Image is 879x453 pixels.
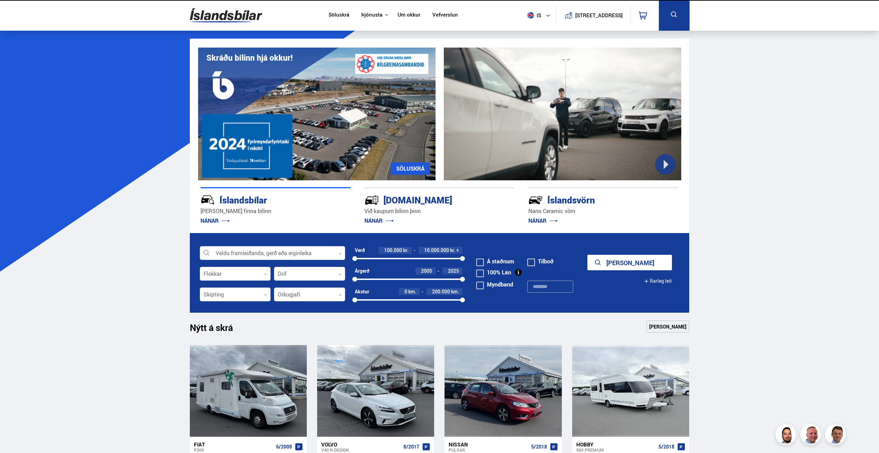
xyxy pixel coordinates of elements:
[777,425,797,446] img: nhp88E3Fdnt1Opn2.png
[190,322,245,337] h1: Nýtt á skrá
[576,447,656,452] div: 560 PREMIUM
[201,193,326,205] div: Íslandsbílar
[355,248,365,253] div: Verð
[361,12,382,18] button: Þjónusta
[448,268,459,274] span: 2025
[391,162,430,175] a: SÖLUSKRÁ
[432,288,450,295] span: 200.000
[424,247,449,253] span: 10.000.000
[644,273,672,289] button: Ítarleg leit
[576,441,656,447] div: Hobby
[384,247,402,253] span: 100.000
[404,288,407,295] span: 0
[201,193,215,207] img: JRvxyua_JYH6wB4c.svg
[578,12,620,18] button: [STREET_ADDRESS]
[364,193,379,207] img: tr5P-W3DuiFaO7aO.svg
[527,259,554,264] label: Tilboð
[449,447,528,452] div: Pulsar
[527,12,534,19] img: svg+xml;base64,PHN2ZyB4bWxucz0iaHR0cDovL3d3dy53My5vcmcvMjAwMC9zdmciIHdpZHRoPSI1MTIiIGhlaWdodD0iNT...
[531,444,547,450] span: 5/2018
[476,259,514,264] label: Á staðnum
[194,447,273,452] div: P200
[826,425,847,446] img: FbJEzSuNWCJXmdc-.webp
[432,12,458,19] a: Vefverslun
[355,289,369,294] div: Akstur
[450,248,455,253] span: kr.
[421,268,432,274] span: 2005
[456,248,459,253] span: +
[525,5,556,26] button: is
[646,320,689,333] a: [PERSON_NAME]
[364,217,394,224] a: NÁNAR
[201,217,230,224] a: NÁNAR
[587,255,672,270] button: [PERSON_NAME]
[403,444,419,450] span: 8/2017
[476,270,511,275] label: 100% Lán
[528,193,543,207] img: -Svtn6bYgwAsiwNX.svg
[329,12,349,19] a: Söluskrá
[321,447,401,452] div: V40 R-DESIGN
[355,268,369,274] div: Árgerð
[408,289,416,294] span: km.
[476,282,513,287] label: Myndband
[190,4,262,27] img: G0Ugv5HjCgRt.svg
[201,207,351,215] p: [PERSON_NAME] finna bílinn
[364,207,515,215] p: Við kaupum bílinn þinn
[403,248,408,253] span: kr.
[364,193,490,205] div: [DOMAIN_NAME]
[801,425,822,446] img: siFngHWaQ9KaOqBr.png
[198,48,436,180] img: eKx6w-_Home_640_.png
[451,289,459,294] span: km.
[449,441,528,447] div: Nissan
[194,441,273,447] div: Fiat
[321,441,401,447] div: Volvo
[525,12,542,19] span: is
[658,444,674,450] span: 5/2018
[528,217,558,224] a: NÁNAR
[206,53,293,62] h1: Skráðu bílinn hjá okkur!
[559,6,626,25] a: [STREET_ADDRESS]
[528,207,678,215] p: Nano Ceramic vörn
[398,12,420,19] a: Um okkur
[276,444,292,450] span: 6/2008
[528,193,654,205] div: Íslandsvörn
